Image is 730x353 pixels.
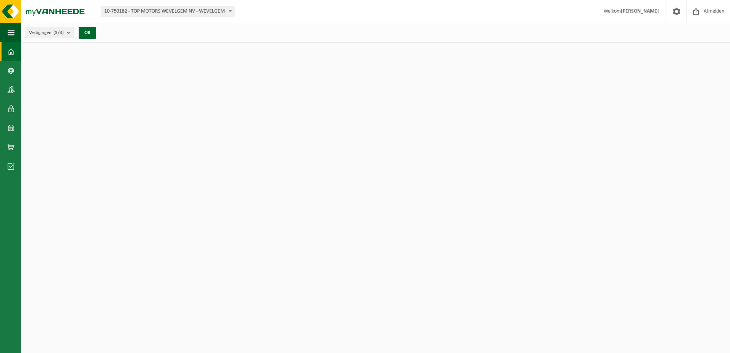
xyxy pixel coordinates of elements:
span: 10-750182 - TOP MOTORS WEVELGEM NV - WEVELGEM [101,6,234,17]
strong: [PERSON_NAME] [621,8,659,14]
span: 10-750182 - TOP MOTORS WEVELGEM NV - WEVELGEM [101,6,234,17]
span: Vestigingen [29,27,64,39]
button: Vestigingen(3/3) [25,27,74,38]
button: OK [79,27,96,39]
count: (3/3) [53,30,64,35]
